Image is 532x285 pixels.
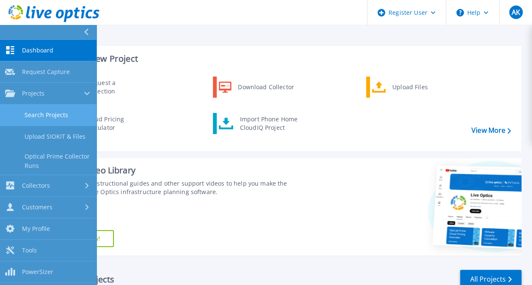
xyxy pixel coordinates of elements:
[60,54,510,63] h3: Start a New Project
[511,9,520,16] span: AK
[22,268,53,276] span: PowerSizer
[388,79,451,96] div: Upload Files
[22,68,70,76] span: Request Capture
[22,225,50,233] span: My Profile
[213,77,300,98] a: Download Collector
[50,179,299,196] div: Find tutorials, instructional guides and other support videos to help you make the most of your L...
[82,115,144,132] div: Cloud Pricing Calculator
[83,79,144,96] div: Request a Collection
[234,79,298,96] div: Download Collector
[50,165,299,176] div: Support Video Library
[22,182,50,189] span: Collectors
[366,77,453,98] a: Upload Files
[22,47,53,54] span: Dashboard
[60,77,146,98] a: Request a Collection
[22,90,44,97] span: Projects
[236,115,302,132] div: Import Phone Home CloudIQ Project
[471,126,511,134] a: View More
[60,113,146,134] a: Cloud Pricing Calculator
[22,247,37,254] span: Tools
[22,203,52,211] span: Customers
